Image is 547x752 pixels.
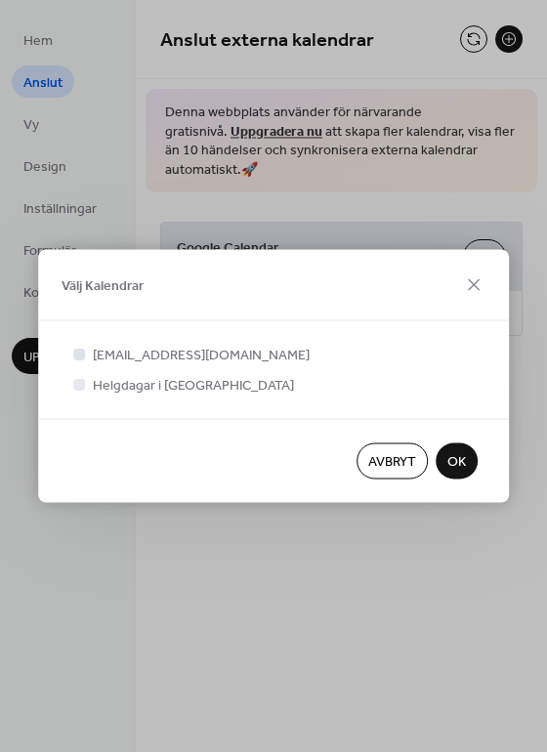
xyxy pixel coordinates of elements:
[62,276,144,297] span: Välj Kalendrar
[447,452,466,473] span: OK
[436,443,478,480] button: OK
[368,452,416,473] span: Avbryt
[357,443,428,480] button: Avbryt
[93,376,294,397] span: Helgdagar i [GEOGRAPHIC_DATA]
[93,346,310,366] span: [EMAIL_ADDRESS][DOMAIN_NAME]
